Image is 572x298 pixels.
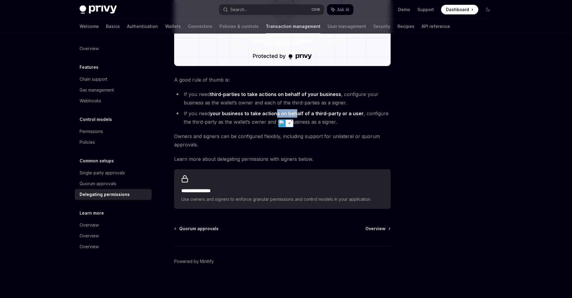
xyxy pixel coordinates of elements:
[210,91,341,97] strong: third-parties to take actions on behalf of your business
[127,19,158,34] a: Authentication
[417,7,434,13] a: Support
[210,110,364,116] strong: your business to take actions on behalf of a third-party or a user
[337,7,349,13] span: Ask AI
[80,76,107,83] div: Chain support
[80,180,116,187] div: Quorum approvals
[422,19,450,34] a: API reference
[80,232,99,239] div: Overview
[75,230,152,241] a: Overview
[80,169,125,176] div: Single-party approvals
[75,220,152,230] a: Overview
[75,189,152,200] a: Delegating permissions
[328,19,366,34] a: User management
[365,226,386,232] span: Overview
[80,221,99,229] div: Overview
[483,5,493,14] button: Toggle dark mode
[80,209,104,217] h5: Learn more
[181,196,383,203] span: Use owners and signers to enforce granular permissions and control models in your application.
[311,7,320,12] span: Ctrl K
[174,258,214,264] a: Powered by Mintlify
[80,97,101,104] div: Webhooks
[80,243,99,250] div: Overview
[75,95,152,106] a: Webhooks
[80,5,117,14] img: dark logo
[80,139,95,146] div: Policies
[398,7,410,13] a: Demo
[80,157,114,164] h5: Common setups
[80,86,114,94] div: Gas management
[446,7,469,13] span: Dashboard
[75,43,152,54] a: Overview
[188,19,212,34] a: Connectors
[219,4,324,15] button: Search...CtrlK
[441,5,478,14] a: Dashboard
[398,19,414,34] a: Recipes
[266,19,320,34] a: Transaction management
[174,90,391,107] li: If you need , configure your business as the wallet’s owner and each of the third-parties as a si...
[75,178,152,189] a: Quorum approvals
[80,19,99,34] a: Welcome
[174,76,391,84] span: A good rule of thumb is:
[327,4,353,15] button: Ask AI
[174,155,391,163] span: Learn more about delegating permissions with signers below.
[80,191,130,198] div: Delegating permissions
[80,116,112,123] h5: Control models
[75,85,152,95] a: Gas management
[219,19,259,34] a: Policies & controls
[174,169,391,209] a: **** **** **** *Use owners and signers to enforce granular permissions and control models in your...
[230,6,247,13] div: Search...
[75,137,152,148] a: Policies
[80,45,99,52] div: Overview
[75,74,152,85] a: Chain support
[75,241,152,252] a: Overview
[106,19,120,34] a: Basics
[373,19,390,34] a: Security
[179,226,219,232] span: Quorum approvals
[174,109,391,126] li: If you need , configure the third-party as the wallet’s owner and your business as a signer.
[365,226,390,232] a: Overview
[75,126,152,137] a: Permissions
[80,64,98,71] h5: Features
[174,132,391,149] span: Owners and signers can be configured flexibly, including support for unilateral or quorum approvals.
[165,19,181,34] a: Wallets
[75,167,152,178] a: Single-party approvals
[80,128,103,135] div: Permissions
[175,226,219,232] a: Quorum approvals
